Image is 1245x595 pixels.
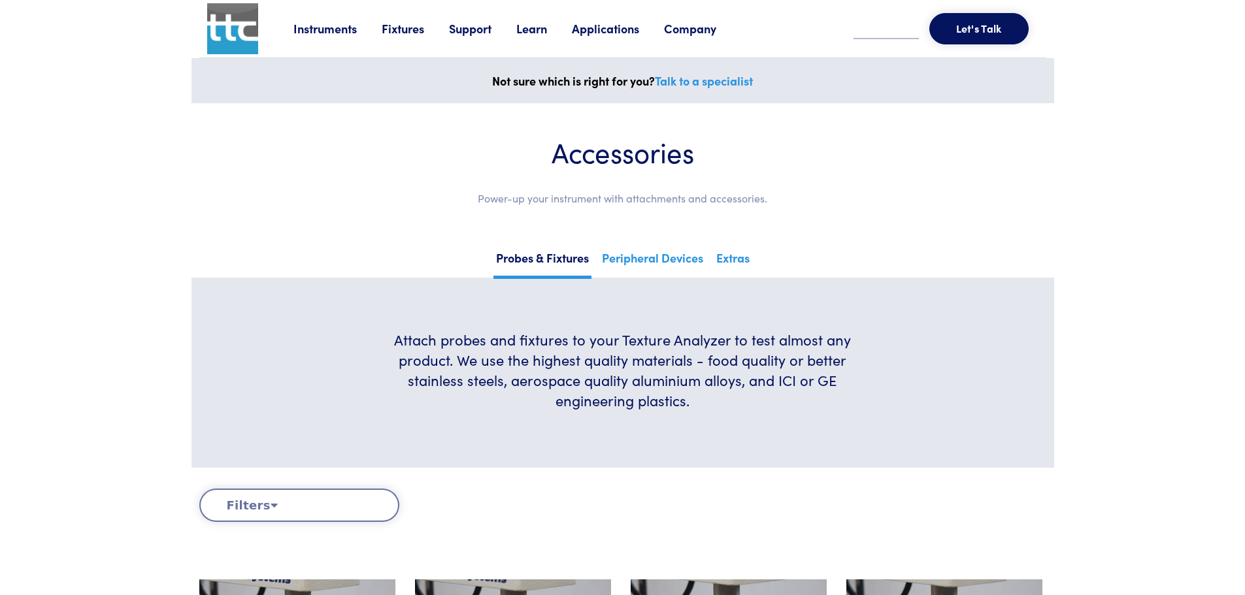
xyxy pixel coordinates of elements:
a: Learn [516,20,572,37]
h1: Accessories [231,135,1015,169]
a: Applications [572,20,664,37]
p: Not sure which is right for you? [199,71,1046,91]
button: Let's Talk [929,13,1029,44]
a: Extras [714,247,752,276]
h6: Attach probes and fixtures to your Texture Analyzer to test almost any product. We use the highes... [378,330,867,410]
p: Power-up your instrument with attachments and accessories. [231,190,1015,207]
a: Company [664,20,741,37]
button: Filters [199,489,399,522]
a: Peripheral Devices [599,247,706,276]
a: Support [449,20,516,37]
img: ttc_logo_1x1_v1.0.png [207,3,258,54]
a: Talk to a specialist [655,72,753,89]
a: Probes & Fixtures [493,247,591,279]
a: Fixtures [382,20,449,37]
a: Instruments [293,20,382,37]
